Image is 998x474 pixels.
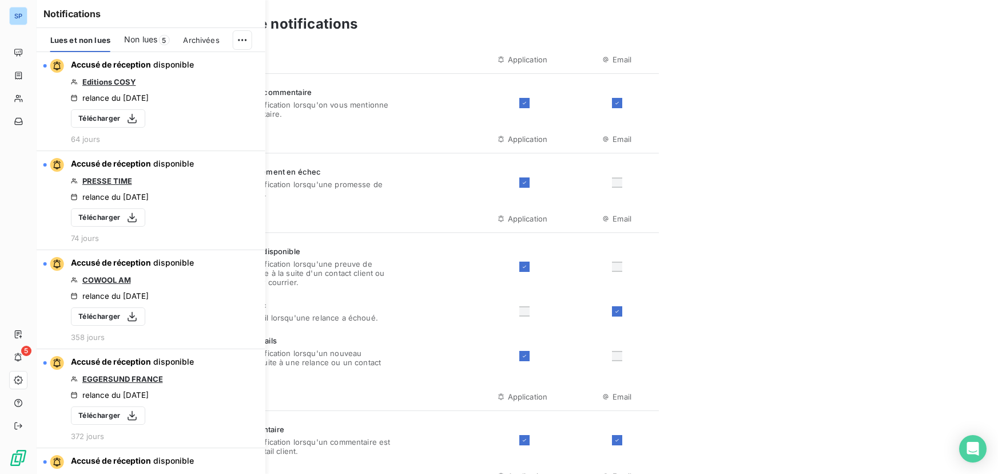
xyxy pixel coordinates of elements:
span: Archivées [183,35,219,45]
button: Télécharger [71,208,145,227]
span: Promesse de paiement en échec [201,167,391,176]
span: disponible [153,159,194,168]
span: Relance en échec [201,301,378,310]
div: Open Intercom Messenger [959,435,987,463]
span: 358 jours [71,333,105,342]
a: EGGERSUND FRANCE [82,374,163,384]
span: Mention dans un commentaire [201,88,391,97]
button: Télécharger [71,109,145,128]
span: Email [613,214,631,223]
button: Télécharger [71,307,145,326]
span: disponible [153,258,194,267]
span: Application [508,214,548,223]
span: Email [613,135,631,144]
button: Accusé de réception disponiblePRESSE TIMErelance du [DATE]Télécharger74 jours [37,151,265,250]
span: Recevez une notification lorsqu'une promesse de paiement échoue. [201,180,391,198]
span: disponible [153,357,194,366]
span: 372 jours [71,432,104,441]
span: disponible [153,456,194,465]
span: Nouveau commentaire [201,425,391,434]
span: Email [613,55,631,64]
button: Accusé de réception disponibleEGGERSUND FRANCErelance du [DATE]Télécharger372 jours [37,349,265,448]
div: relance du [DATE] [71,192,149,202]
span: Accusé de réception [71,456,151,465]
span: Recevez une notification lorsqu'un nouveau message arrive suite à une relance ou un contact par e... [201,349,391,376]
button: Accusé de réception disponibleEditions COSYrelance du [DATE]Télécharger64 jours [37,52,265,151]
img: Logo LeanPay [9,449,27,467]
a: PRESSE TIME [82,176,132,185]
span: Accusé de réception [71,258,151,267]
div: relance du [DATE] [71,291,149,301]
span: Accusé de réception [71,357,151,366]
h3: Centre de notifications [201,14,357,34]
span: Email [613,392,631,401]
span: Preuve de dépôt disponible [201,247,391,256]
span: disponible [153,60,194,69]
span: Application [508,392,548,401]
span: Accusé de réception [71,159,151,168]
span: 5 [21,346,31,356]
span: 64 jours [71,135,100,144]
span: Accusé de réception [71,60,151,69]
span: Application [508,55,548,64]
span: Recevez une notification lorsqu'une preuve de dépôt est générée à la suite d'un contact client ou... [201,259,391,287]
span: 74 jours [71,234,99,243]
div: relance du [DATE] [71,390,149,400]
span: Application [508,135,548,144]
button: Accusé de réception disponibleCOWOOL AMrelance du [DATE]Télécharger358 jours [37,250,265,349]
div: relance du [DATE] [71,93,149,102]
span: Recevez une notification lorsqu'un commentaire est envoyé via le portail client. [201,437,391,456]
h6: Notifications [43,7,259,21]
span: Réponse aux e-mails [201,336,391,345]
span: Recevez une notification lorsqu'on vous mentionne dans un commentaire. [201,100,391,118]
div: SP [9,7,27,25]
span: Non lues [124,34,157,45]
span: Recevez un e-mail lorsqu'une relance a échoué. [201,313,378,322]
a: Editions COSY [82,77,136,86]
span: Lues et non lues [50,35,110,45]
span: 5 [158,35,169,45]
a: COWOOL AM [82,275,131,285]
button: Télécharger [71,406,145,425]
